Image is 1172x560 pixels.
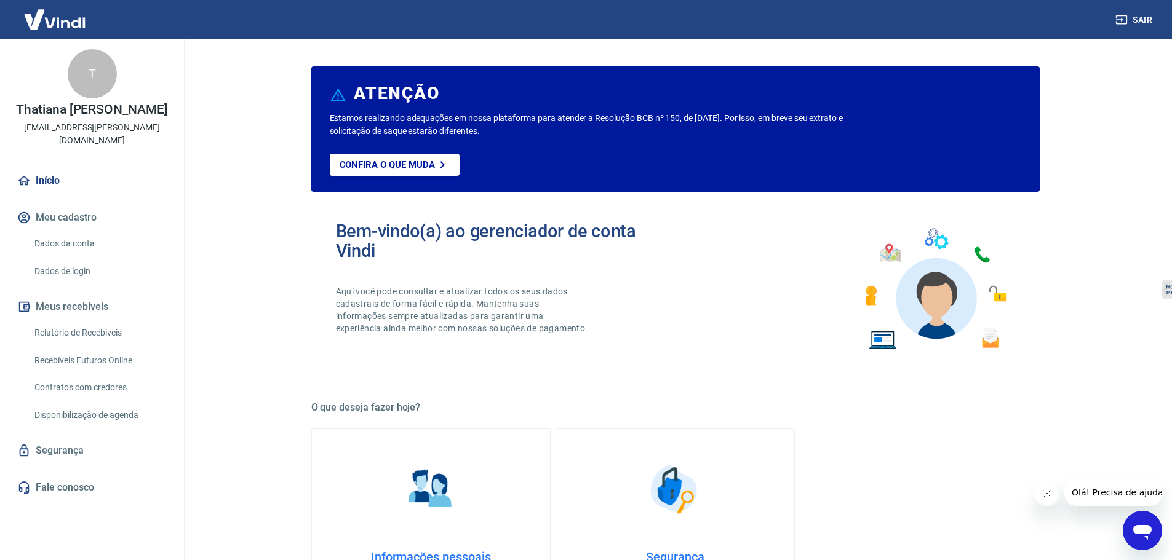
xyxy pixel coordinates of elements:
[400,459,461,520] img: Informações pessoais
[30,403,169,428] a: Disponibilização de agenda
[7,9,103,18] span: Olá! Precisa de ajuda?
[30,259,169,284] a: Dados de login
[336,285,591,334] p: Aqui você pode consultar e atualizar todos os seus dados cadastrais de forma fácil e rápida. Mant...
[15,474,169,501] a: Fale conosco
[336,221,676,261] h2: Bem-vindo(a) ao gerenciador de conta Vindi
[354,87,439,100] h6: ATENÇÃO
[1113,9,1157,31] button: Sair
[15,293,169,320] button: Meus recebíveis
[15,204,169,231] button: Meu cadastro
[1035,481,1059,506] iframe: Fechar mensagem
[854,221,1015,357] img: Imagem de um avatar masculino com diversos icones exemplificando as funcionalidades do gerenciado...
[68,49,117,98] div: T
[16,103,168,116] p: Thatiana [PERSON_NAME]
[30,375,169,400] a: Contratos com credores
[15,167,169,194] a: Início
[1123,511,1162,550] iframe: Botão para abrir a janela de mensagens
[30,320,169,345] a: Relatório de Recebíveis
[30,348,169,373] a: Recebíveis Futuros Online
[30,231,169,256] a: Dados da conta
[330,154,460,176] a: Confira o que muda
[644,459,706,520] img: Segurança
[15,437,169,464] a: Segurança
[340,159,435,170] p: Confira o que muda
[10,121,174,147] p: [EMAIL_ADDRESS][PERSON_NAME][DOMAIN_NAME]
[1064,479,1162,506] iframe: Mensagem da empresa
[15,1,95,38] img: Vindi
[311,401,1040,414] h5: O que deseja fazer hoje?
[330,112,883,138] p: Estamos realizando adequações em nossa plataforma para atender a Resolução BCB nº 150, de [DATE]....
